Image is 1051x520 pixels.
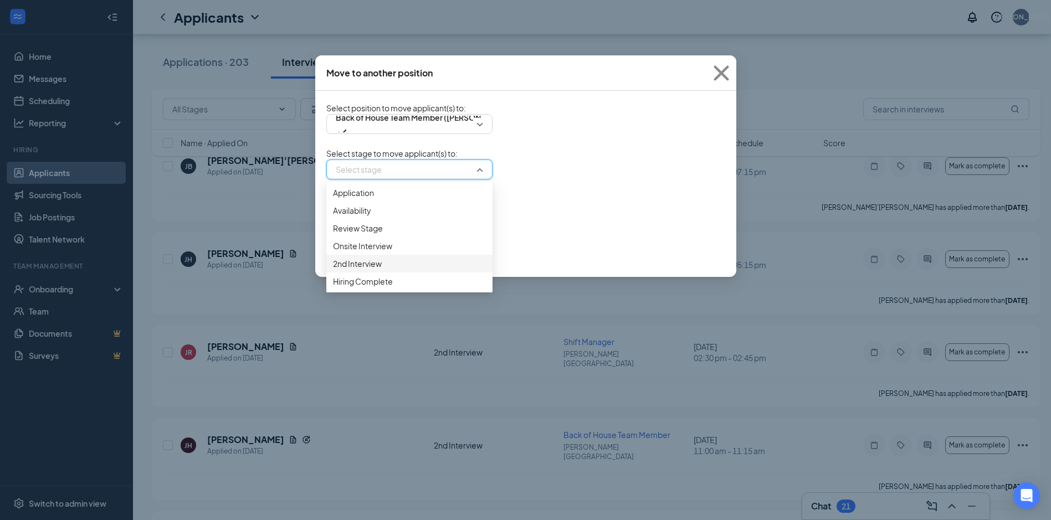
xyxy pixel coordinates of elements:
[706,55,736,91] button: Close
[333,240,392,252] span: Onsite Interview
[336,109,596,126] span: Back of House Team Member ([PERSON_NAME][GEOGRAPHIC_DATA])
[333,258,382,270] span: 2nd Interview
[333,187,374,199] span: Application
[326,148,458,158] span: Select stage to move applicant(s) to :
[1013,482,1040,509] div: Open Intercom Messenger
[326,67,433,79] div: Move to another position
[336,126,349,139] svg: Checkmark
[326,103,466,113] span: Select position to move applicant(s) to :
[333,204,371,217] span: Availability
[333,275,393,287] span: Hiring Complete
[706,58,736,88] svg: Cross
[333,222,383,234] span: Review Stage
